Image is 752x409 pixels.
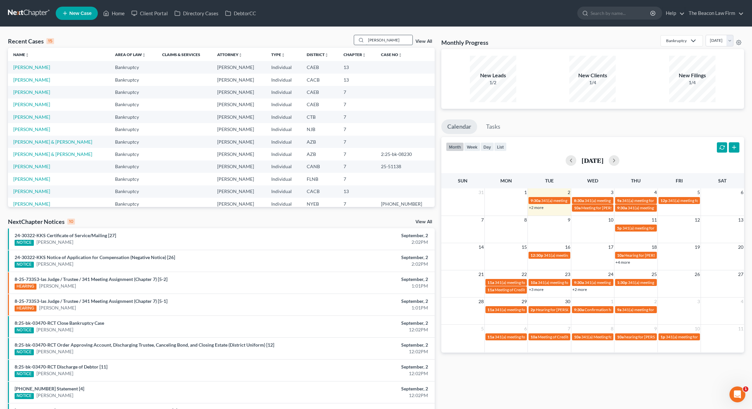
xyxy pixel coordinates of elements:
[622,198,686,203] span: 341(a) meeting for [PERSON_NAME]
[480,119,506,134] a: Tasks
[487,307,494,312] span: 11a
[495,287,568,292] span: Meeting of Creditors for [PERSON_NAME]
[212,86,266,98] td: [PERSON_NAME]
[622,226,686,231] span: 341(a) meeting for [PERSON_NAME]
[376,161,434,173] td: 25-51138
[67,219,75,225] div: 10
[654,188,658,196] span: 4
[651,216,658,224] span: 11
[669,72,716,79] div: New Filings
[737,216,744,224] span: 13
[15,298,167,304] a: 8-25-73353-las Judge / Trustee / 341 Meeting Assignment (Chapter 7) [5-1]
[685,7,744,19] a: The Beacon Law Firm
[110,74,157,86] td: Bankruptcy
[617,334,624,339] span: 10a
[15,342,274,348] a: 8:25-bk-03470-RCT Order Approving Account, Discharging Trustee, Canceling Bond, and Closing Estat...
[110,161,157,173] td: Bankruptcy
[15,371,34,377] div: NOTICE
[458,178,468,183] span: Sun
[607,270,614,278] span: 24
[36,326,73,333] a: [PERSON_NAME]
[567,325,571,333] span: 7
[581,334,646,339] span: 341(a) Meeting for [PERSON_NAME]
[8,37,54,45] div: Recent Cases
[666,334,730,339] span: 341(a) meeting for [PERSON_NAME]
[301,173,338,185] td: FLNB
[446,142,464,151] button: month
[622,307,686,312] span: 341(a) meeting for [PERSON_NAME]
[544,253,608,258] span: 341(a) meeting for [PERSON_NAME]
[212,148,266,160] td: [PERSON_NAME]
[294,276,428,283] div: September, 2
[238,53,242,57] i: unfold_more
[294,342,428,348] div: September, 2
[470,72,516,79] div: New Leads
[567,216,571,224] span: 9
[494,142,507,151] button: list
[212,123,266,135] td: [PERSON_NAME]
[441,119,477,134] a: Calendar
[294,261,428,267] div: 2:02PM
[266,61,301,73] td: Individual
[294,232,428,239] div: September, 2
[110,198,157,210] td: Bankruptcy
[13,64,50,70] a: [PERSON_NAME]
[617,205,627,210] span: 9:30a
[610,298,614,306] span: 1
[487,334,494,339] span: 11a
[217,52,242,57] a: Attorneyunfold_more
[110,86,157,98] td: Bankruptcy
[464,142,480,151] button: week
[266,111,301,123] td: Individual
[398,53,402,57] i: unfold_more
[737,325,744,333] span: 11
[13,139,92,145] a: [PERSON_NAME] & [PERSON_NAME]
[281,53,285,57] i: unfold_more
[617,226,622,231] span: 5p
[587,178,598,183] span: Wed
[478,298,484,306] span: 28
[15,276,167,282] a: 8-25-73353-las Judge / Trustee / 341 Meeting Assignment (Chapter 7) [5-2]
[564,270,571,278] span: 23
[529,205,543,210] a: +2 more
[718,178,726,183] span: Sat
[574,198,584,203] span: 8:30a
[266,86,301,98] td: Individual
[212,111,266,123] td: [PERSON_NAME]
[110,173,157,185] td: Bankruptcy
[660,334,665,339] span: 1p
[301,111,338,123] td: CTB
[651,243,658,251] span: 18
[480,325,484,333] span: 5
[338,198,376,210] td: 7
[36,239,73,245] a: [PERSON_NAME]
[266,123,301,135] td: Individual
[110,61,157,73] td: Bankruptcy
[13,89,50,95] a: [PERSON_NAME]
[585,307,695,312] span: Confirmation hearing for [PERSON_NAME] & [PERSON_NAME]
[531,280,537,285] span: 10a
[115,52,146,57] a: Area of Lawunfold_more
[610,325,614,333] span: 8
[294,364,428,370] div: September, 2
[617,280,627,285] span: 1:30p
[39,305,76,311] a: [PERSON_NAME]
[521,298,528,306] span: 29
[564,243,571,251] span: 16
[338,99,376,111] td: 7
[697,298,701,306] span: 3
[15,284,36,290] div: HEARING
[541,198,640,203] span: 341(a) meeting for [PERSON_NAME] & [PERSON_NAME]
[624,334,675,339] span: hearing for [PERSON_NAME]
[617,253,624,258] span: 10a
[212,173,266,185] td: [PERSON_NAME]
[15,364,107,370] a: 8:25-bk-03470-RCT Discharge of Debtor [11]
[15,306,36,311] div: HEARING
[13,102,50,107] a: [PERSON_NAME]
[128,7,171,19] a: Client Portal
[666,38,687,43] div: Bankruptcy
[110,136,157,148] td: Bankruptcy
[271,52,285,57] a: Typeunfold_more
[624,253,676,258] span: Hearing for [PERSON_NAME]
[15,240,34,246] div: NOTICE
